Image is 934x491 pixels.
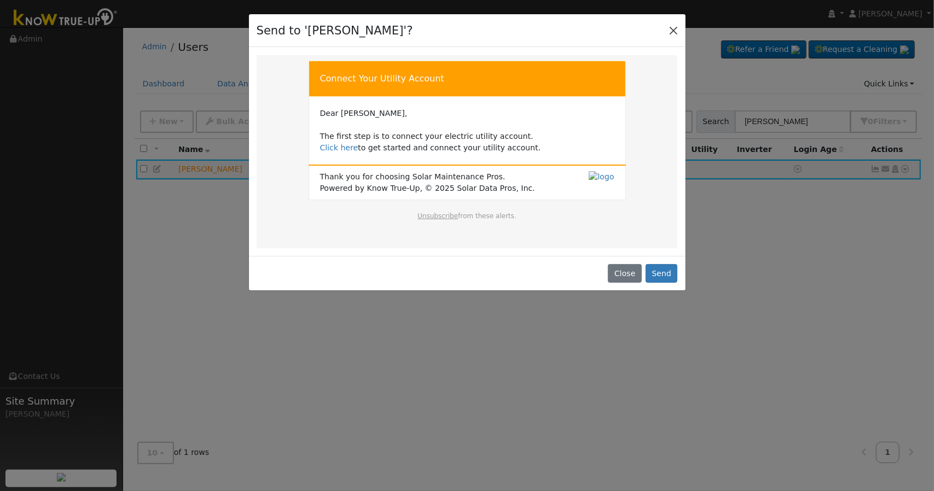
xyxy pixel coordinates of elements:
[589,171,614,183] img: logo
[666,22,681,38] button: Close
[646,264,678,283] button: Send
[257,22,413,39] h4: Send to '[PERSON_NAME]'?
[320,143,358,152] a: Click here
[608,264,641,283] button: Close
[309,61,625,96] td: Connect Your Utility Account
[320,211,615,232] td: from these alerts.
[320,108,614,154] td: Dear [PERSON_NAME], The first step is to connect your electric utility account. to get started an...
[417,212,458,220] a: Unsubscribe
[320,171,535,194] span: Thank you for choosing Solar Maintenance Pros. Powered by Know True-Up, © 2025 Solar Data Pros, Inc.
